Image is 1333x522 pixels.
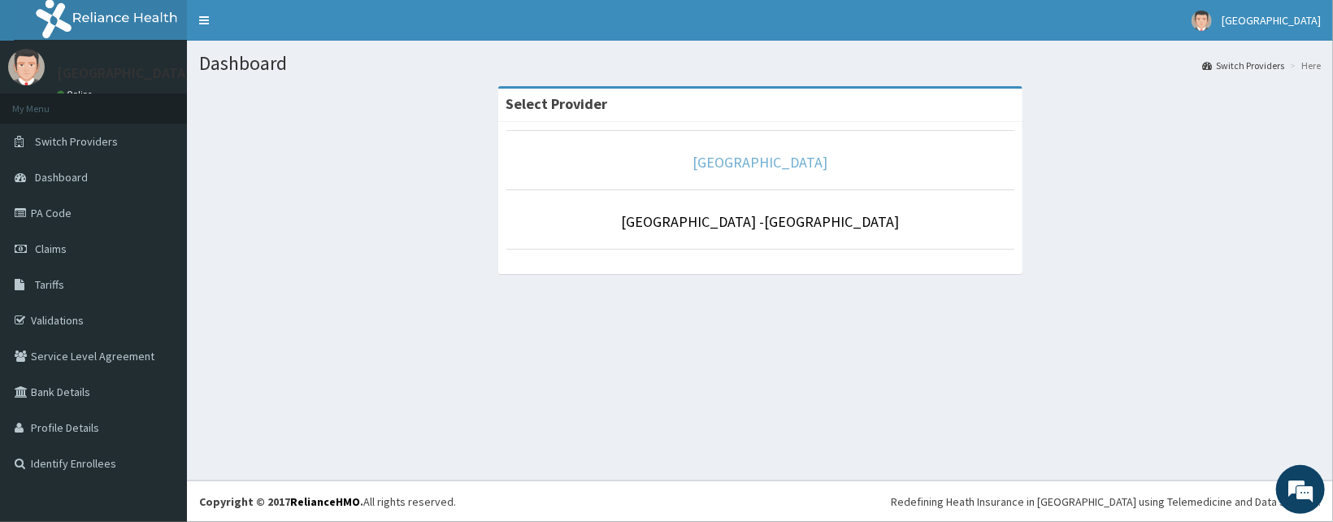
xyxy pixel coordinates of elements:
[8,349,310,406] textarea: Type your message and hit 'Enter'
[57,89,96,100] a: Online
[621,212,899,231] a: [GEOGRAPHIC_DATA] -[GEOGRAPHIC_DATA]
[1202,59,1284,72] a: Switch Providers
[57,66,191,80] p: [GEOGRAPHIC_DATA]
[35,241,67,256] span: Claims
[1286,59,1321,72] li: Here
[35,134,118,149] span: Switch Providers
[506,94,608,113] strong: Select Provider
[267,8,306,47] div: Minimize live chat window
[35,170,88,185] span: Dashboard
[35,277,64,292] span: Tariffs
[85,91,273,112] div: Chat with us now
[891,494,1321,510] div: Redefining Heath Insurance in [GEOGRAPHIC_DATA] using Telemedicine and Data Science!
[8,49,45,85] img: User Image
[693,153,827,172] a: [GEOGRAPHIC_DATA]
[199,53,1321,74] h1: Dashboard
[30,81,66,122] img: d_794563401_company_1708531726252_794563401
[199,494,363,509] strong: Copyright © 2017 .
[1222,13,1321,28] span: [GEOGRAPHIC_DATA]
[187,481,1333,522] footer: All rights reserved.
[1192,11,1212,31] img: User Image
[290,494,360,509] a: RelianceHMO
[94,157,224,321] span: We're online!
